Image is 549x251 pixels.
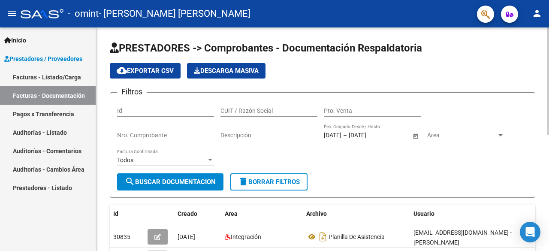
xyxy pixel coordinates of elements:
[532,8,542,18] mat-icon: person
[317,230,329,244] i: Descargar documento
[194,67,259,75] span: Descarga Masiva
[125,176,135,187] mat-icon: search
[117,67,174,75] span: Exportar CSV
[238,178,300,186] span: Borrar Filtros
[117,173,223,191] button: Buscar Documentacion
[7,8,17,18] mat-icon: menu
[178,210,197,217] span: Creado
[349,132,391,139] input: Fecha fin
[117,157,133,163] span: Todos
[99,4,250,23] span: - [PERSON_NAME] [PERSON_NAME]
[4,36,26,45] span: Inicio
[125,178,216,186] span: Buscar Documentacion
[117,86,147,98] h3: Filtros
[324,132,341,139] input: Fecha inicio
[411,131,420,140] button: Open calendar
[410,205,539,223] datatable-header-cell: Usuario
[113,210,118,217] span: Id
[306,210,327,217] span: Archivo
[221,205,303,223] datatable-header-cell: Area
[225,210,238,217] span: Area
[520,222,540,242] div: Open Intercom Messenger
[4,54,82,64] span: Prestadores / Proveedores
[113,233,130,240] span: 30835
[343,132,347,139] span: –
[303,205,410,223] datatable-header-cell: Archivo
[110,63,181,79] button: Exportar CSV
[413,229,512,246] span: [EMAIL_ADDRESS][DOMAIN_NAME] - [PERSON_NAME]
[187,63,265,79] app-download-masive: Descarga masiva de comprobantes (adjuntos)
[238,176,248,187] mat-icon: delete
[117,65,127,76] mat-icon: cloud_download
[187,63,265,79] button: Descarga Masiva
[231,233,261,240] span: Integración
[329,233,385,240] span: Planilla De Asistencia
[413,210,434,217] span: Usuario
[110,205,144,223] datatable-header-cell: Id
[68,4,99,23] span: - omint
[110,42,422,54] span: PRESTADORES -> Comprobantes - Documentación Respaldatoria
[178,233,195,240] span: [DATE]
[230,173,308,191] button: Borrar Filtros
[174,205,221,223] datatable-header-cell: Creado
[427,132,497,139] span: Área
